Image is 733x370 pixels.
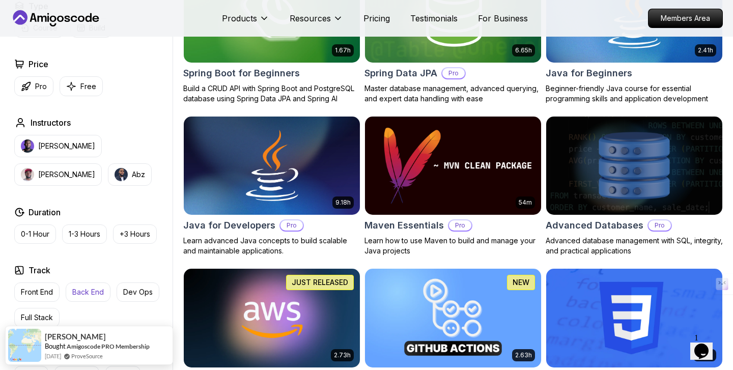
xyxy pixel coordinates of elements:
button: Dev Ops [117,282,159,302]
p: 2.63h [515,351,532,359]
span: [DATE] [45,352,61,360]
button: Products [222,12,269,33]
img: instructor img [115,168,128,181]
a: ProveSource [71,352,103,360]
p: Free [80,81,96,92]
a: Members Area [648,9,723,28]
a: Java for Developers card9.18hJava for DevelopersProLearn advanced Java concepts to build scalable... [183,116,360,257]
button: Back End [66,282,110,302]
p: Full Stack [21,312,53,323]
p: Pro [449,220,471,231]
button: Front End [14,282,60,302]
p: NEW [513,277,529,288]
p: Pro [649,220,671,231]
p: 2.41h [698,46,713,54]
img: AWS for Developers card [184,269,360,367]
a: For Business [478,12,528,24]
img: instructor img [21,168,34,181]
p: Abz [132,169,145,180]
img: CSS Essentials card [546,269,722,367]
button: Free [60,76,103,96]
p: Back End [72,287,104,297]
p: Learn how to use Maven to build and manage your Java projects [364,236,542,256]
button: 1-3 Hours [62,224,107,244]
span: Bought [45,342,66,350]
button: Pro [14,76,53,96]
button: Full Stack [14,308,60,327]
h2: Track [29,264,50,276]
h2: Price [29,58,48,70]
button: Resources [290,12,343,33]
a: Advanced Databases cardAdvanced DatabasesProAdvanced database management with SQL, integrity, and... [546,116,723,257]
p: [PERSON_NAME] [38,141,95,151]
p: Members Area [649,9,722,27]
p: Learn advanced Java concepts to build scalable and maintainable applications. [183,236,360,256]
button: instructor imgAbz [108,163,152,186]
h2: Duration [29,206,61,218]
p: 9.18h [335,198,351,207]
button: 0-1 Hour [14,224,56,244]
p: Dev Ops [123,287,153,297]
p: Resources [290,12,331,24]
button: instructor img[PERSON_NAME] [14,163,102,186]
p: 54m [519,198,532,207]
p: 1.67h [335,46,351,54]
a: Amigoscode PRO Membership [67,343,150,350]
p: JUST RELEASED [292,277,348,288]
img: instructor img [21,139,34,153]
iframe: chat widget [690,329,723,360]
p: 0-1 Hour [21,229,49,239]
p: 6.65h [515,46,532,54]
a: Testimonials [410,12,458,24]
a: Maven Essentials card54mMaven EssentialsProLearn how to use Maven to build and manage your Java p... [364,116,542,257]
p: 2.73h [334,351,351,359]
h2: Java for Beginners [546,66,632,80]
h2: Spring Boot for Beginners [183,66,300,80]
p: +3 Hours [120,229,150,239]
p: Advanced database management with SQL, integrity, and practical applications [546,236,723,256]
img: CI/CD with GitHub Actions card [365,269,541,367]
h2: Maven Essentials [364,218,444,233]
img: Java for Developers card [184,117,360,215]
button: instructor img[PERSON_NAME] [14,135,102,157]
p: Master database management, advanced querying, and expert data handling with ease [364,83,542,104]
img: provesource social proof notification image [8,329,41,362]
p: Pro [442,68,465,78]
h2: Spring Data JPA [364,66,437,80]
h2: Instructors [31,117,71,129]
p: Build a CRUD API with Spring Boot and PostgreSQL database using Spring Data JPA and Spring AI [183,83,360,104]
p: Pro [35,81,47,92]
p: Products [222,12,257,24]
p: 1-3 Hours [69,229,100,239]
button: +3 Hours [113,224,157,244]
p: Front End [21,287,53,297]
p: Pro [280,220,303,231]
h2: Java for Developers [183,218,275,233]
p: Beginner-friendly Java course for essential programming skills and application development [546,83,723,104]
p: [PERSON_NAME] [38,169,95,180]
img: Maven Essentials card [365,117,541,215]
h2: Advanced Databases [546,218,643,233]
img: Advanced Databases card [546,117,722,215]
a: Pricing [363,12,390,24]
span: [PERSON_NAME] [45,332,106,341]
